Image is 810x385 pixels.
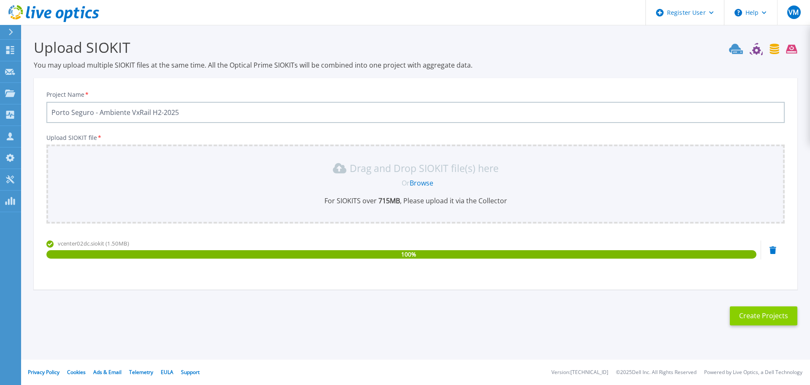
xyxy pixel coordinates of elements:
a: Cookies [67,369,86,376]
h3: Upload SIOKIT [34,38,797,57]
p: You may upload multiple SIOKIT files at the same time. All the Optical Prime SIOKITs will be comb... [34,60,797,70]
span: VM [788,9,799,16]
li: © 2025 Dell Inc. All Rights Reserved [616,370,697,375]
button: Create Projects [730,306,797,325]
p: For SIOKITS over , Please upload it via the Collector [51,196,780,205]
a: Support [181,369,200,376]
li: Powered by Live Optics, a Dell Technology [704,370,802,375]
a: Ads & Email [93,369,121,376]
label: Project Name [46,92,89,98]
a: Privacy Policy [28,369,59,376]
p: Upload SIOKIT file [46,134,785,141]
li: Version: [TECHNICAL_ID] [551,370,608,375]
a: EULA [161,369,173,376]
span: vcenter02dc.siokit (1.50MB) [58,240,129,247]
p: Drag and Drop SIOKIT file(s) here [350,164,499,172]
b: 715 MB [377,196,400,205]
span: 100 % [401,250,416,259]
a: Telemetry [129,369,153,376]
span: Or [402,178,410,188]
a: Browse [410,178,433,188]
input: Enter Project Name [46,102,785,123]
div: Drag and Drop SIOKIT file(s) here OrBrowseFor SIOKITS over 715MB, Please upload it via the Collector [51,161,780,205]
